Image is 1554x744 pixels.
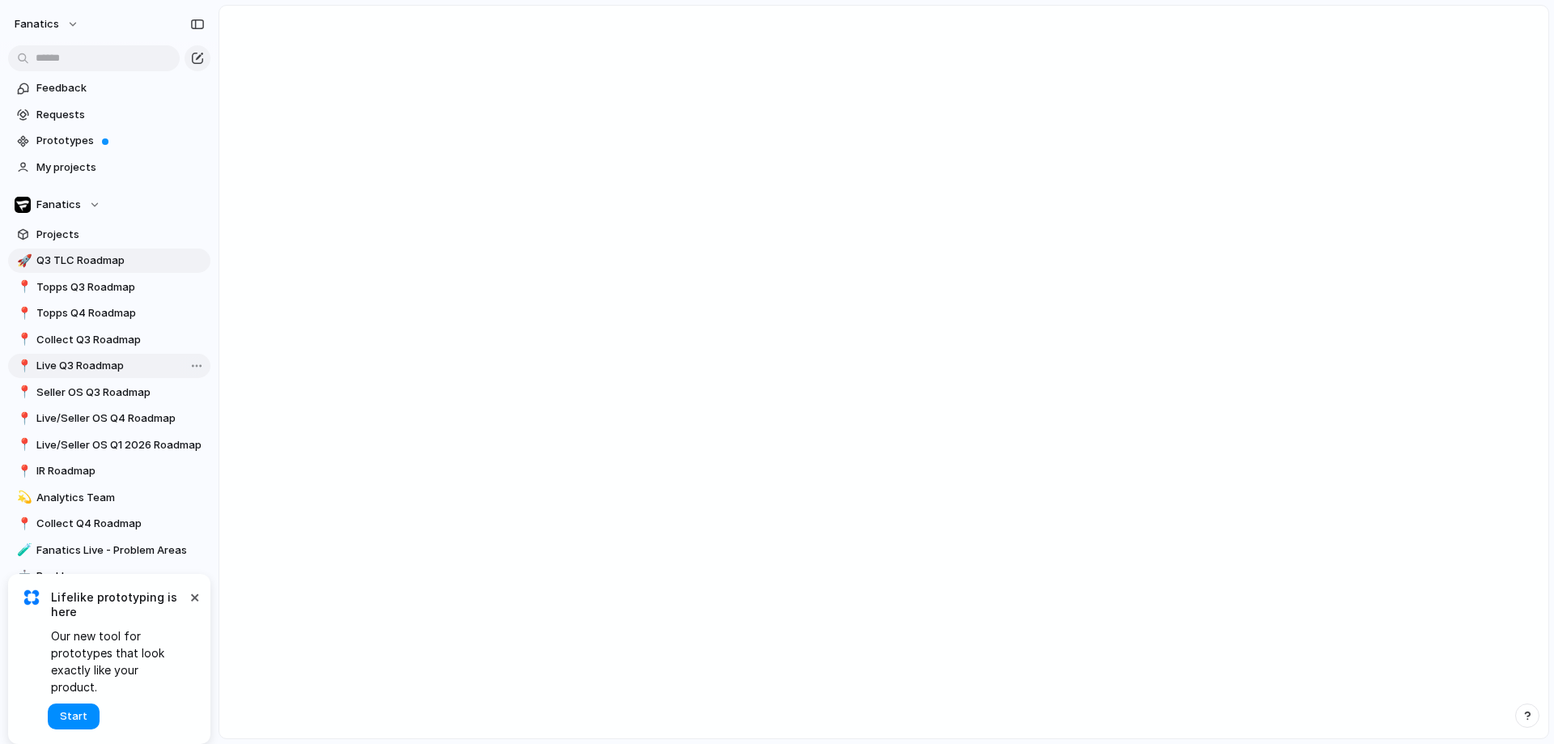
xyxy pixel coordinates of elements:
span: Seller OS Q3 Roadmap [36,385,205,401]
div: 📍 [17,515,28,534]
a: My projects [8,155,210,180]
a: Projects [8,223,210,247]
button: 📍 [15,332,31,348]
button: Dismiss [185,587,204,606]
div: 📍 [17,357,28,376]
span: Collect Q3 Roadmap [36,332,205,348]
button: 📍 [15,463,31,479]
a: 💫Analytics Team [8,486,210,510]
button: 🤖 [15,568,31,585]
div: 📍 [17,330,28,349]
span: Live Q3 Roadmap [36,358,205,374]
div: 🧪 [17,541,28,559]
a: 📍Topps Q4 Roadmap [8,301,210,325]
a: 📍Topps Q3 Roadmap [8,275,210,300]
span: Fanatics Live - Problem Areas [36,542,205,559]
span: Live/Seller OS Q1 2026 Roadmap [36,437,205,453]
a: 🤖Backlog [8,564,210,589]
span: Collect Q4 Roadmap [36,516,205,532]
a: 📍Live/Seller OS Q1 2026 Roadmap [8,433,210,457]
div: 🚀 [17,252,28,270]
a: Prototypes [8,129,210,153]
div: 📍 [17,304,28,323]
a: 🚀Q3 TLC Roadmap [8,249,210,273]
button: 🧪 [15,542,31,559]
button: 📍 [15,437,31,453]
span: Fanatics [36,197,81,213]
span: Backlog [36,568,205,585]
span: Analytics Team [36,490,205,506]
button: 📍 [15,385,31,401]
button: 📍 [15,358,31,374]
span: My projects [36,159,205,176]
span: Our new tool for prototypes that look exactly like your product. [51,627,186,695]
button: Fanatics [8,193,210,217]
span: Lifelike prototyping is here [51,590,186,619]
span: Projects [36,227,205,243]
div: 📍 [17,410,28,428]
button: fanatics [7,11,87,37]
span: Topps Q3 Roadmap [36,279,205,295]
div: 🤖 [17,568,28,586]
span: Feedback [36,80,205,96]
button: 💫 [15,490,31,506]
a: Requests [8,103,210,127]
button: 📍 [15,305,31,321]
a: 📍IR Roadmap [8,459,210,483]
a: 📍Collect Q3 Roadmap [8,328,210,352]
span: Topps Q4 Roadmap [36,305,205,321]
a: 📍Live Q3 Roadmap [8,354,210,378]
a: 📍Live/Seller OS Q4 Roadmap [8,406,210,431]
span: IR Roadmap [36,463,205,479]
div: 📍 [17,278,28,296]
button: 📍 [15,410,31,427]
a: 📍Collect Q4 Roadmap [8,512,210,536]
span: Q3 TLC Roadmap [36,253,205,269]
a: 📍Seller OS Q3 Roadmap [8,381,210,405]
button: 📍 [15,279,31,295]
div: 📍 [17,383,28,402]
button: 🚀 [15,253,31,269]
span: Prototypes [36,133,205,149]
span: Start [60,708,87,725]
div: 📍 [17,462,28,481]
a: 🧪Fanatics Live - Problem Areas [8,538,210,563]
button: Start [48,704,100,729]
span: Requests [36,107,205,123]
a: Feedback [8,76,210,100]
div: 💫 [17,488,28,507]
span: fanatics [15,16,59,32]
span: Live/Seller OS Q4 Roadmap [36,410,205,427]
button: 📍 [15,516,31,532]
div: 📍 [17,436,28,454]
